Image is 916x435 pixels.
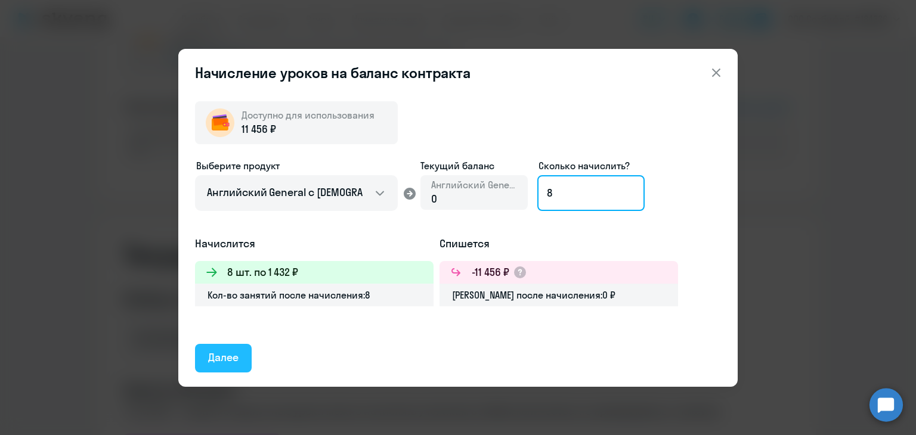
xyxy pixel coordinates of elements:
[208,350,239,365] div: Далее
[195,344,252,372] button: Далее
[431,178,517,191] span: Английский General
[206,108,234,137] img: wallet-circle.png
[420,159,528,173] span: Текущий баланс
[440,236,678,251] h5: Спишется
[195,284,434,306] div: Кол-во занятий после начисления: 8
[472,265,509,280] h3: -11 456 ₽
[196,160,280,172] span: Выберите продукт
[242,122,276,137] span: 11 456 ₽
[431,192,437,206] span: 0
[178,63,738,82] header: Начисление уроков на баланс контракта
[242,109,375,121] span: Доступно для использования
[539,160,630,172] span: Сколько начислить?
[195,236,434,251] h5: Начислится
[227,265,298,280] h3: 8 шт. по 1 432 ₽
[440,284,678,306] div: [PERSON_NAME] после начисления: 0 ₽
